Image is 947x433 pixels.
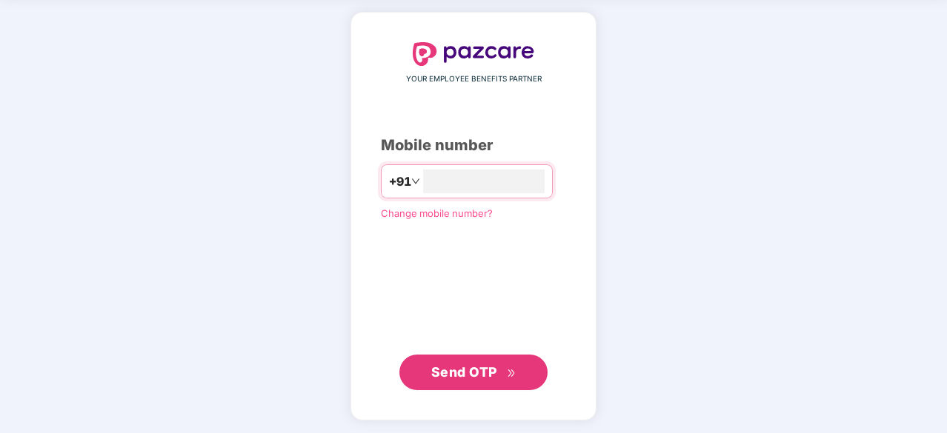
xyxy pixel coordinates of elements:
[413,42,534,66] img: logo
[507,369,516,378] span: double-right
[381,207,493,219] a: Change mobile number?
[431,364,497,380] span: Send OTP
[406,73,542,85] span: YOUR EMPLOYEE BENEFITS PARTNER
[399,355,548,390] button: Send OTPdouble-right
[389,172,411,191] span: +91
[411,177,420,186] span: down
[381,134,566,157] div: Mobile number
